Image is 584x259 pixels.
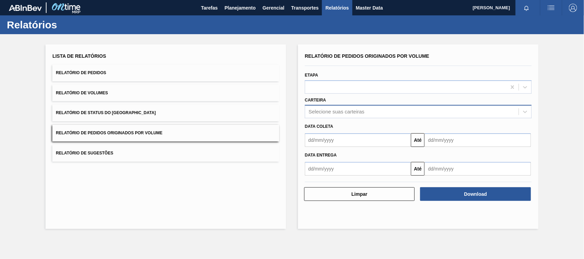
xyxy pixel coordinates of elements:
span: Data entrega [305,153,337,158]
button: Relatório de Volumes [52,85,279,101]
span: Relatório de Sugestões [56,151,113,155]
label: Carteira [305,98,326,103]
input: dd/mm/yyyy [425,133,531,147]
span: Data coleta [305,124,333,129]
img: TNhmsLtSVTkK8tSr43FrP2fwEKptu5GPRR3wAAAABJRU5ErkJggg== [9,5,42,11]
span: Tarefas [201,4,218,12]
input: dd/mm/yyyy [305,162,411,176]
span: Planejamento [224,4,256,12]
button: Até [411,133,425,147]
button: Relatório de Pedidos [52,65,279,81]
span: Gerencial [263,4,285,12]
button: Relatório de Pedidos Originados por Volume [52,125,279,141]
span: Lista de Relatórios [52,53,106,59]
h1: Relatórios [7,21,128,29]
span: Relatório de Pedidos [56,70,106,75]
img: userActions [547,4,555,12]
button: Até [411,162,425,176]
div: Selecione suas carteiras [309,109,364,115]
button: Relatório de Sugestões [52,145,279,162]
button: Notificações [516,3,537,13]
span: Relatórios [325,4,349,12]
input: dd/mm/yyyy [305,133,411,147]
span: Relatório de Pedidos Originados por Volume [56,131,163,135]
button: Relatório de Status do [GEOGRAPHIC_DATA] [52,105,279,121]
button: Limpar [304,187,415,201]
span: Relatório de Volumes [56,91,108,95]
span: Relatório de Pedidos Originados por Volume [305,53,429,59]
button: Download [420,187,531,201]
span: Relatório de Status do [GEOGRAPHIC_DATA] [56,110,156,115]
span: Transportes [291,4,319,12]
input: dd/mm/yyyy [425,162,531,176]
img: Logout [569,4,577,12]
label: Etapa [305,73,318,78]
span: Master Data [356,4,383,12]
